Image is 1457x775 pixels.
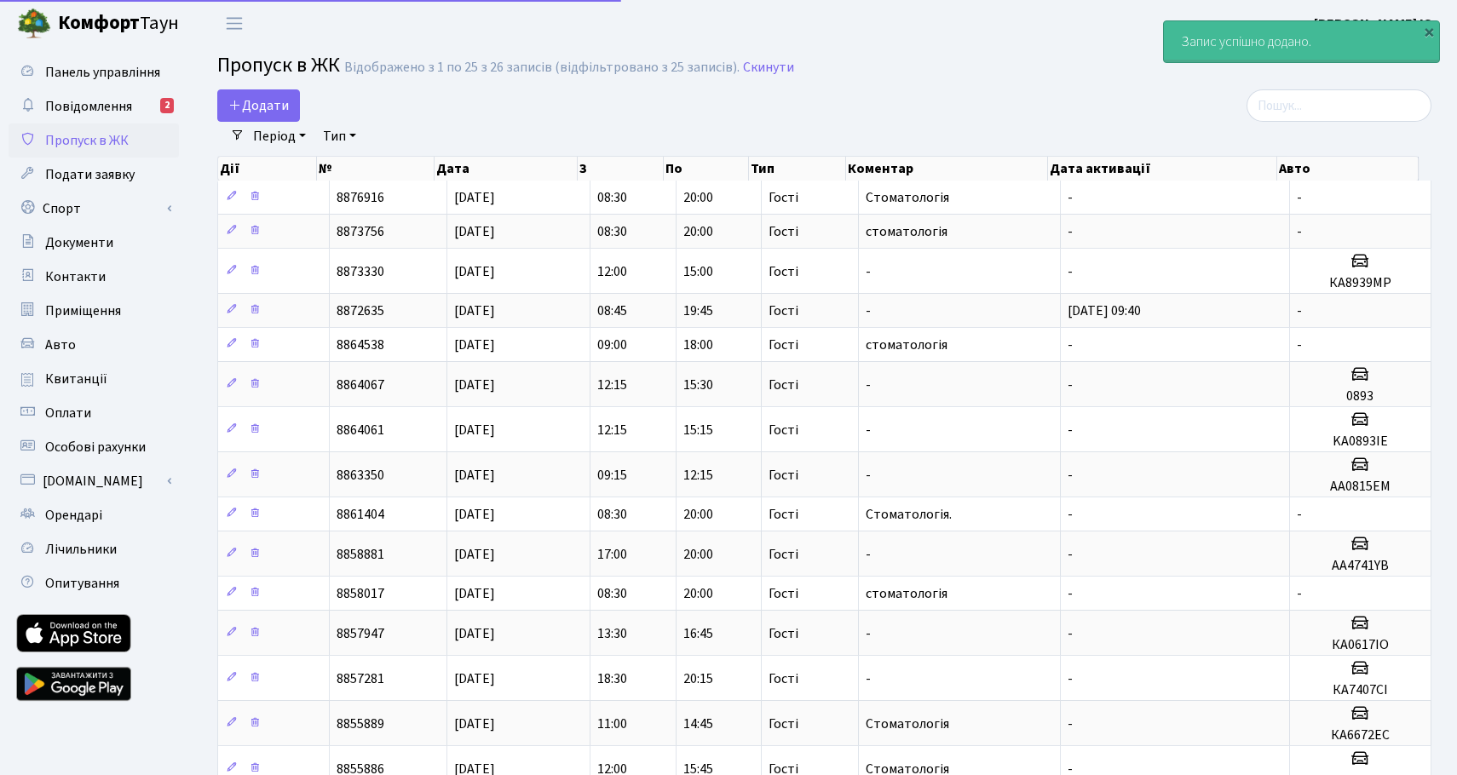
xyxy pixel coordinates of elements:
span: Документи [45,233,113,252]
h5: АA0815ЕМ [1297,479,1424,495]
span: - [1068,669,1073,688]
a: Панель управління [9,55,179,89]
span: 8864067 [337,376,384,394]
span: Квитанції [45,370,107,388]
span: Гості [769,672,798,686]
span: Гості [769,225,798,238]
span: Опитування [45,574,119,593]
a: Період [246,122,313,151]
span: Гості [769,423,798,437]
span: [DATE] [454,262,495,281]
span: [DATE] [454,376,495,394]
a: Тип [316,122,363,151]
span: Подати заявку [45,165,135,184]
span: 08:30 [597,222,627,241]
th: По [664,157,749,181]
th: № [317,157,435,181]
a: Опитування [9,566,179,600]
span: 8858881 [337,545,384,564]
span: 20:00 [683,222,713,241]
div: 2 [160,98,174,113]
span: 09:15 [597,466,627,485]
span: 12:00 [597,262,627,281]
b: [PERSON_NAME] Ю. [1314,14,1437,33]
span: 08:30 [597,584,627,603]
h5: КА0617ІО [1297,637,1424,653]
a: Особові рахунки [9,430,179,464]
span: - [1068,505,1073,524]
span: 20:00 [683,545,713,564]
span: - [866,669,871,688]
span: - [1297,505,1302,524]
span: - [1297,188,1302,207]
div: Запис успішно додано. [1164,21,1439,62]
span: 20:00 [683,584,713,603]
a: Пропуск в ЖК [9,123,179,158]
span: Стоматологія. [866,505,952,524]
span: Гості [769,627,798,640]
span: Контакти [45,267,106,286]
span: Стоматологія [866,188,949,207]
a: Додати [217,89,300,122]
span: [DATE] [454,545,495,564]
span: [DATE] [454,505,495,524]
span: - [866,262,871,281]
input: Пошук... [1247,89,1431,122]
span: - [1068,336,1073,354]
span: - [1297,222,1302,241]
span: Гості [769,508,798,521]
span: Гості [769,548,798,561]
span: стоматологія [866,336,947,354]
span: стоматологія [866,222,947,241]
span: [DATE] [454,584,495,603]
span: [DATE] [454,669,495,688]
span: Гості [769,304,798,318]
span: Пропуск в ЖК [45,131,129,150]
h5: КА6672ЕС [1297,727,1424,743]
span: - [1068,624,1073,643]
span: - [866,466,871,485]
span: 12:15 [597,421,627,439]
span: 20:15 [683,669,713,688]
a: Контакти [9,260,179,294]
span: [DATE] [454,715,495,733]
a: Повідомлення2 [9,89,179,123]
th: Дії [218,157,317,181]
th: Тип [749,157,846,181]
h5: 0893 [1297,388,1424,405]
span: Гості [769,717,798,731]
span: Оплати [45,404,91,422]
span: - [1068,584,1073,603]
span: 17:00 [597,545,627,564]
span: Лічильники [45,540,117,559]
span: 20:00 [683,505,713,524]
span: - [1068,421,1073,439]
span: 12:15 [597,376,627,394]
span: 8863350 [337,466,384,485]
span: 15:30 [683,376,713,394]
a: Приміщення [9,294,179,328]
span: - [866,376,871,394]
span: Гості [769,587,798,600]
span: 8876916 [337,188,384,207]
span: Таун [58,9,179,38]
h5: КА8939МР [1297,275,1424,291]
a: Спорт [9,192,179,226]
span: стоматологія [866,584,947,603]
span: - [1297,336,1302,354]
a: [PERSON_NAME] Ю. [1314,14,1437,34]
span: [DATE] [454,466,495,485]
span: - [1068,262,1073,281]
span: 12:15 [683,466,713,485]
span: 18:30 [597,669,627,688]
span: [DATE] [454,421,495,439]
th: Дата активації [1048,157,1277,181]
a: [DOMAIN_NAME] [9,464,179,498]
span: Орендарі [45,506,102,525]
span: - [866,421,871,439]
h5: KA0893IE [1297,433,1424,450]
th: З [578,157,663,181]
a: Документи [9,226,179,260]
div: Відображено з 1 по 25 з 26 записів (відфільтровано з 25 записів). [344,60,740,76]
span: 14:45 [683,715,713,733]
